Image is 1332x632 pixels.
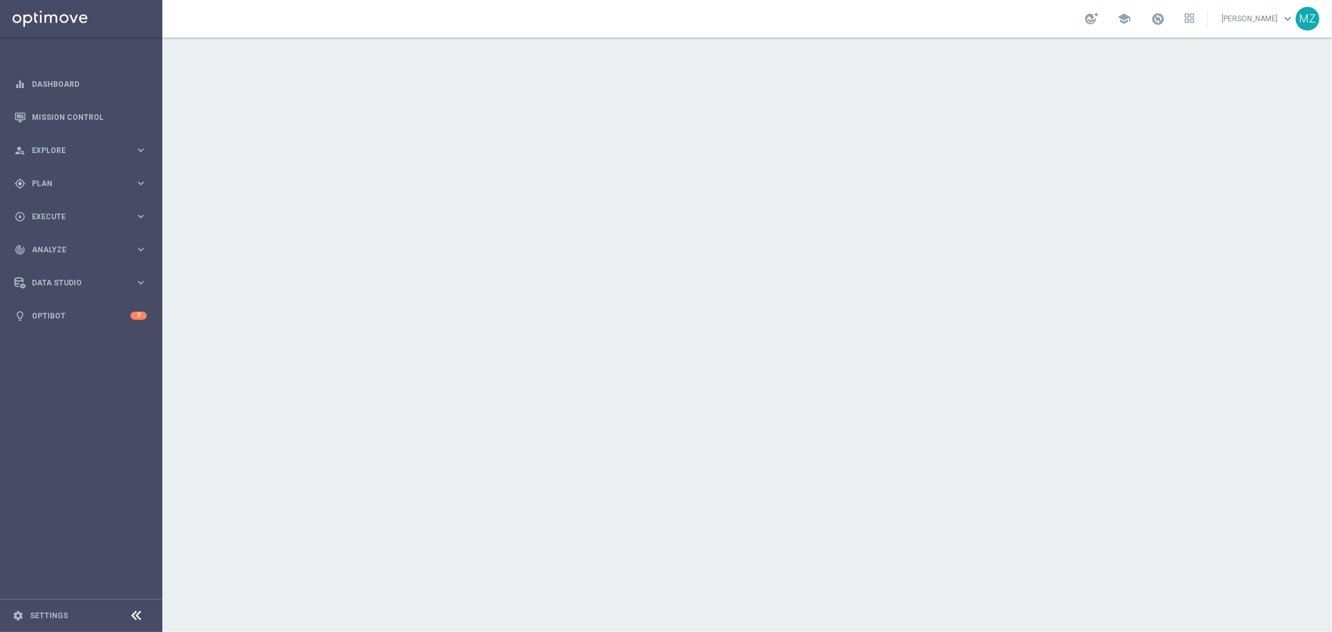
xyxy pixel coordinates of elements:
[32,101,147,134] a: Mission Control
[135,144,147,156] i: keyboard_arrow_right
[14,146,147,156] button: person_search Explore keyboard_arrow_right
[135,177,147,189] i: keyboard_arrow_right
[14,244,26,255] i: track_changes
[14,145,135,156] div: Explore
[1220,9,1296,28] a: [PERSON_NAME]keyboard_arrow_down
[32,299,131,332] a: Optibot
[14,211,135,222] div: Execute
[14,178,135,189] div: Plan
[1296,7,1320,31] div: MZ
[14,101,147,134] div: Mission Control
[14,178,26,189] i: gps_fixed
[1117,12,1131,26] span: school
[14,67,147,101] div: Dashboard
[14,79,147,89] button: equalizer Dashboard
[131,312,147,320] div: 7
[135,244,147,255] i: keyboard_arrow_right
[14,211,26,222] i: play_circle_outline
[135,277,147,289] i: keyboard_arrow_right
[14,245,147,255] button: track_changes Analyze keyboard_arrow_right
[32,147,135,154] span: Explore
[32,67,147,101] a: Dashboard
[12,610,24,621] i: settings
[14,299,147,332] div: Optibot
[32,279,135,287] span: Data Studio
[14,145,26,156] i: person_search
[14,179,147,189] button: gps_fixed Plan keyboard_arrow_right
[14,112,147,122] button: Mission Control
[32,213,135,220] span: Execute
[32,180,135,187] span: Plan
[14,212,147,222] button: play_circle_outline Execute keyboard_arrow_right
[30,612,68,620] a: Settings
[14,244,135,255] div: Analyze
[14,278,147,288] button: Data Studio keyboard_arrow_right
[32,246,135,254] span: Analyze
[14,79,26,90] i: equalizer
[14,311,147,321] button: lightbulb Optibot 7
[135,210,147,222] i: keyboard_arrow_right
[14,277,135,289] div: Data Studio
[14,310,26,322] i: lightbulb
[1281,12,1295,26] span: keyboard_arrow_down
